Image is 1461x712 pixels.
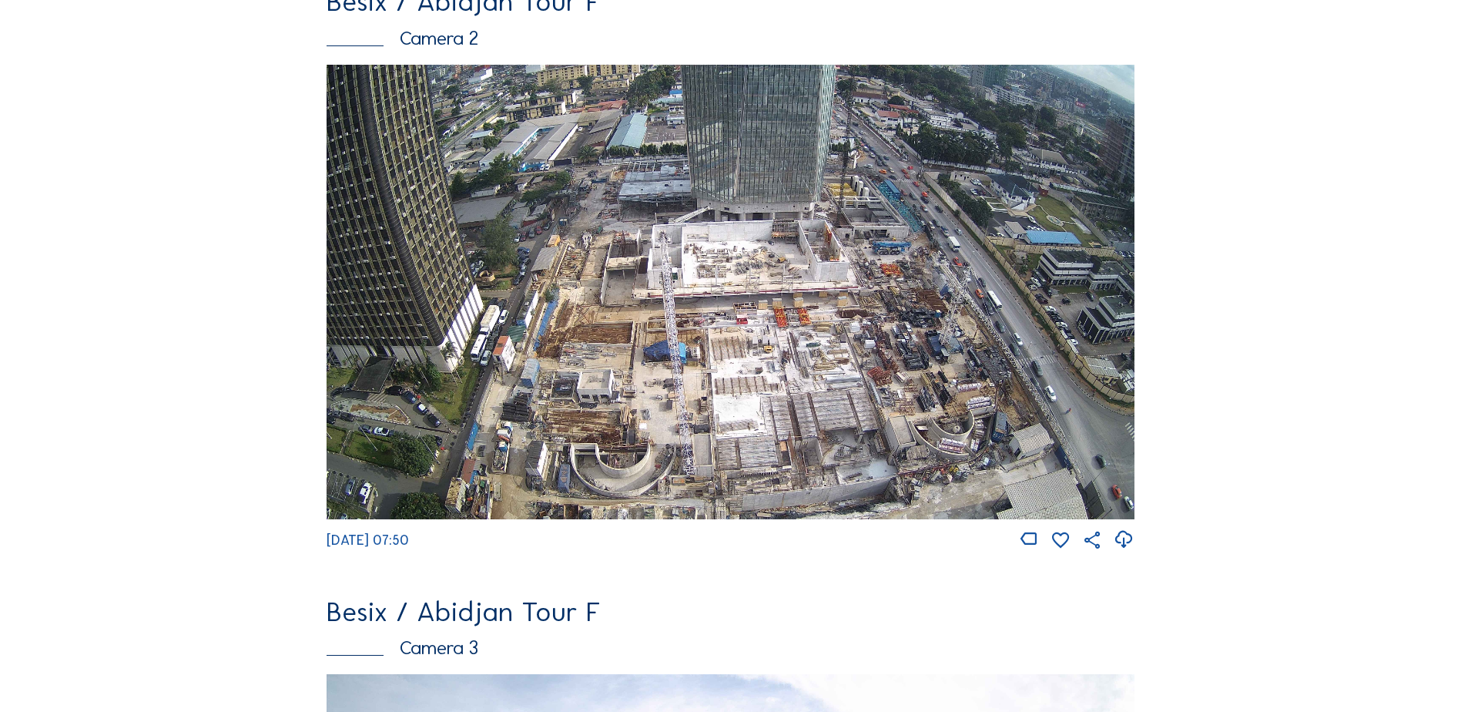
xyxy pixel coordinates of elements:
div: Camera 3 [327,638,1134,657]
span: [DATE] 07:50 [327,532,409,549]
div: Besix / Abidjan Tour F [327,598,1134,626]
div: Camera 2 [327,29,1134,48]
img: Image [327,65,1134,519]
